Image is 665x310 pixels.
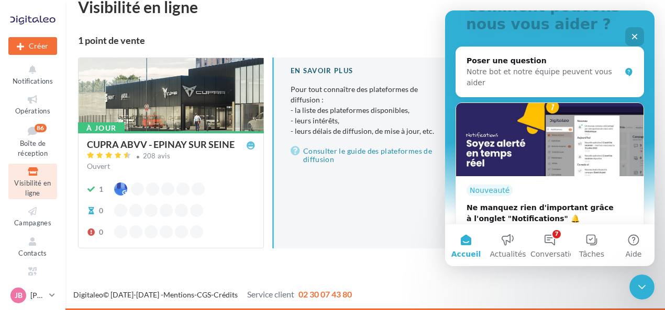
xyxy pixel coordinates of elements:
[8,203,57,229] a: Campagnes
[45,240,81,247] span: Actualités
[21,56,175,78] div: Notre bot et notre équipe peuvent vous aider
[291,126,441,136] li: - leurs délais de diffusion, de mise à jour, etc.
[8,37,57,55] button: Créer
[21,192,169,214] div: Ne manquez rien d'important grâce à l'onglet "Notifications" 🔔
[8,263,57,289] a: Médiathèque
[21,45,175,56] div: Poser une question
[14,179,51,197] span: Visibilité en ligne
[78,36,590,45] div: 1 point de vente
[126,214,168,256] button: Tâches
[87,162,110,170] span: Ouvert
[99,184,103,194] div: 1
[15,290,23,301] span: JB
[8,285,57,305] a: JB [PERSON_NAME]
[87,151,255,163] a: 208 avis
[445,10,655,266] iframe: Intercom live chat
[14,219,51,227] span: Campagnes
[73,290,352,299] span: © [DATE]-[DATE] - - -
[291,84,441,136] p: Pour tout connaître des plateformes de diffusion :
[21,174,68,186] div: Nouveauté
[629,274,655,300] iframe: Intercom live chat
[99,205,103,216] div: 0
[214,290,238,299] a: Crédits
[291,116,441,126] li: - leurs intérêts,
[73,290,103,299] a: Digitaleo
[87,140,235,149] div: CUPRA ABVV - EPINAY SUR SEINE
[8,164,57,199] a: Visibilité en ligne
[8,234,57,259] a: Contacts
[291,105,441,116] li: - la liste des plateformes disponibles,
[134,240,159,247] span: Tâches
[291,66,441,76] div: En savoir plus
[13,77,53,85] span: Notifications
[163,290,194,299] a: Mentions
[8,91,57,117] a: Opérations
[298,289,352,299] span: 02 30 07 43 80
[42,214,84,256] button: Actualités
[247,289,294,299] span: Service client
[78,122,125,134] div: À jour
[8,62,57,87] button: Notifications
[168,214,209,256] button: Aide
[15,107,50,115] span: Opérations
[8,37,57,55] div: Nouvelle campagne
[181,240,197,247] span: Aide
[6,240,36,247] span: Accueil
[30,290,45,301] p: [PERSON_NAME]
[35,124,47,132] div: 86
[10,92,199,247] div: Ne manquez rien d'important grâce à l'onglet "Notifications" 🔔NouveautéNe manquez rien d'importan...
[8,122,57,160] a: Boîte de réception86
[143,153,171,159] div: 208 avis
[197,290,211,299] a: CGS
[180,17,199,36] div: Fermer
[85,240,138,247] span: Conversations
[10,36,199,87] div: Poser une questionNotre bot et notre équipe peuvent vous aider
[291,145,441,166] a: Consulter le guide des plateformes de diffusion
[18,249,47,257] span: Contacts
[11,93,198,166] img: Ne manquez rien d'important grâce à l'onglet "Notifications" 🔔
[99,227,103,237] div: 0
[84,214,126,256] button: Conversations
[18,139,48,157] span: Boîte de réception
